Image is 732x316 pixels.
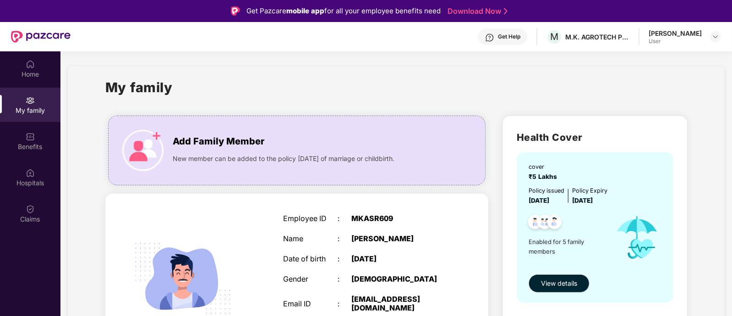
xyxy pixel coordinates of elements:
img: Logo [231,6,240,16]
div: [EMAIL_ADDRESS][DOMAIN_NAME] [351,295,447,312]
button: View details [529,274,590,293]
img: New Pazcare Logo [11,31,71,43]
div: [DATE] [351,255,447,263]
div: Get Help [498,33,520,40]
span: [DATE] [529,197,549,204]
h1: My family [105,77,173,98]
span: View details [541,278,577,288]
div: Gender [283,275,338,283]
img: svg+xml;base64,PHN2ZyB4bWxucz0iaHR0cDovL3d3dy53My5vcmcvMjAwMC9zdmciIHdpZHRoPSI0OC45NDMiIGhlaWdodD... [524,212,546,235]
div: MKASR609 [351,214,447,223]
span: Add Family Member [173,134,264,149]
div: Policy issued [529,186,564,195]
img: svg+xml;base64,PHN2ZyBpZD0iSG9zcGl0YWxzIiB4bWxucz0iaHR0cDovL3d3dy53My5vcmcvMjAwMC9zdmciIHdpZHRoPS... [26,168,35,177]
div: Name [283,234,338,243]
div: User [649,38,702,45]
img: svg+xml;base64,PHN2ZyBpZD0iSGVscC0zMngzMiIgeG1sbnM9Imh0dHA6Ly93d3cudzMub3JnLzIwMDAvc3ZnIiB3aWR0aD... [485,33,494,42]
div: cover [529,162,561,172]
img: icon [122,130,164,171]
img: icon [607,206,667,270]
div: : [338,275,352,283]
img: svg+xml;base64,PHN2ZyB4bWxucz0iaHR0cDovL3d3dy53My5vcmcvMjAwMC9zdmciIHdpZHRoPSI0OC45NDMiIGhlaWdodD... [543,212,566,235]
span: [DATE] [572,197,593,204]
div: Policy Expiry [572,186,607,195]
div: Get Pazcare for all your employee benefits need [246,6,441,17]
div: : [338,299,352,308]
img: svg+xml;base64,PHN2ZyB3aWR0aD0iMjAiIGhlaWdodD0iMjAiIHZpZXdCb3g9IjAgMCAyMCAyMCIgZmlsbD0ibm9uZSIgeG... [26,96,35,105]
img: svg+xml;base64,PHN2ZyBpZD0iSG9tZSIgeG1sbnM9Imh0dHA6Ly93d3cudzMub3JnLzIwMDAvc3ZnIiB3aWR0aD0iMjAiIG... [26,60,35,69]
div: [PERSON_NAME] [351,234,447,243]
div: [DEMOGRAPHIC_DATA] [351,275,447,283]
div: : [338,214,352,223]
div: : [338,234,352,243]
img: svg+xml;base64,PHN2ZyBpZD0iRHJvcGRvd24tMzJ4MzIiIHhtbG5zPSJodHRwOi8vd3d3LnczLm9yZy8yMDAwL3N2ZyIgd2... [712,33,719,40]
div: : [338,255,352,263]
div: M.K. AGROTECH PRIVATE LIMITED [565,33,629,41]
div: Date of birth [283,255,338,263]
h2: Health Cover [517,130,673,145]
strong: mobile app [286,6,324,15]
a: Download Now [448,6,505,16]
img: svg+xml;base64,PHN2ZyBpZD0iQmVuZWZpdHMiIHhtbG5zPSJodHRwOi8vd3d3LnczLm9yZy8yMDAwL3N2ZyIgd2lkdGg9Ij... [26,132,35,141]
span: ₹5 Lakhs [529,173,561,180]
img: svg+xml;base64,PHN2ZyB4bWxucz0iaHR0cDovL3d3dy53My5vcmcvMjAwMC9zdmciIHdpZHRoPSI0OC45MTUiIGhlaWdodD... [534,212,556,235]
div: [PERSON_NAME] [649,29,702,38]
span: New member can be added to the policy [DATE] of marriage or childbirth. [173,154,394,164]
div: Employee ID [283,214,338,223]
span: M [551,31,559,42]
img: Stroke [504,6,508,16]
img: svg+xml;base64,PHN2ZyBpZD0iQ2xhaW0iIHhtbG5zPSJodHRwOi8vd3d3LnczLm9yZy8yMDAwL3N2ZyIgd2lkdGg9IjIwIi... [26,205,35,214]
div: Email ID [283,299,338,308]
span: Enabled for 5 family members [529,237,607,256]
